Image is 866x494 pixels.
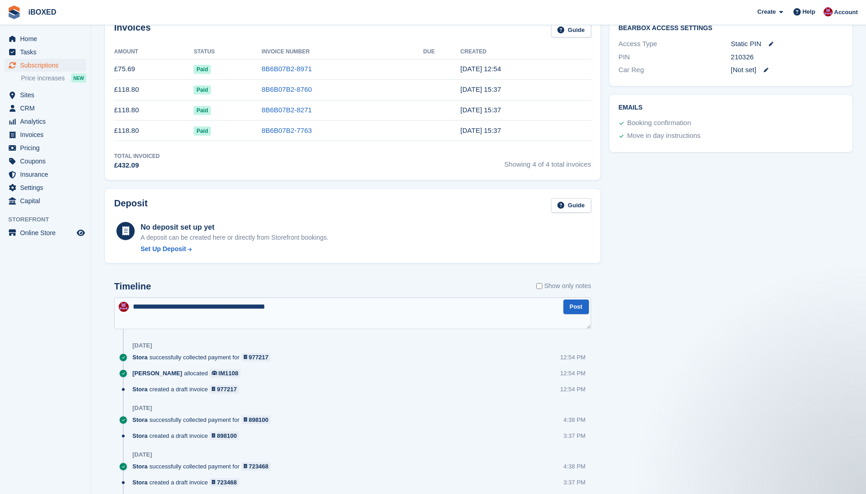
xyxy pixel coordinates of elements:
span: Stora [132,431,147,440]
th: Invoice Number [262,45,423,59]
button: Post [563,300,589,315]
div: 723468 [217,478,236,487]
th: Created [461,45,591,59]
img: Amanda Forder [824,7,833,16]
a: 977217 [241,353,271,362]
h2: Timeline [114,281,151,292]
a: 8B6B07B2-7763 [262,126,312,134]
h2: Invoices [114,22,151,37]
a: menu [5,102,86,115]
time: 2025-10-02 11:54:28 UTC [461,65,501,73]
span: Storefront [8,215,91,224]
a: menu [5,181,86,194]
div: Move in day instructions [627,131,701,142]
div: IM1108 [219,369,238,378]
div: Car Reg [619,65,731,75]
label: Show only notes [536,281,591,291]
div: 12:54 PM [560,385,586,394]
div: created a draft invoice [132,478,244,487]
span: Coupons [20,155,75,168]
span: CRM [20,102,75,115]
span: Paid [194,106,210,115]
a: iBOXED [25,5,60,20]
a: Guide [551,198,591,213]
span: [PERSON_NAME] [132,369,182,378]
span: Showing 4 of 4 total invoices [504,152,591,171]
a: 723468 [210,478,239,487]
a: 8B6B07B2-8760 [262,85,312,93]
a: 723468 [241,462,271,471]
span: Capital [20,194,75,207]
a: menu [5,128,86,141]
a: menu [5,32,86,45]
td: £118.80 [114,79,194,100]
a: 898100 [241,415,271,424]
span: Settings [20,181,75,194]
div: Set Up Deposit [141,244,186,254]
div: 3:37 PM [563,478,585,487]
div: 977217 [217,385,236,394]
a: 977217 [210,385,239,394]
a: Guide [551,22,591,37]
a: 8B6B07B2-8971 [262,65,312,73]
div: 898100 [249,415,268,424]
a: menu [5,155,86,168]
div: [DATE] [132,342,152,349]
div: allocated [132,369,245,378]
td: £75.69 [114,59,194,79]
a: menu [5,168,86,181]
input: Show only notes [536,281,542,291]
div: 12:54 PM [560,369,586,378]
h2: BearBox Access Settings [619,25,843,32]
div: 210326 [731,52,843,63]
span: Paid [194,65,210,74]
div: PIN [619,52,731,63]
div: 12:54 PM [560,353,586,362]
th: Due [423,45,461,59]
div: Total Invoiced [114,152,160,160]
span: Paid [194,126,210,136]
span: Stora [132,353,147,362]
span: Online Store [20,226,75,239]
a: Set Up Deposit [141,244,329,254]
th: Amount [114,45,194,59]
span: Stora [132,462,147,471]
a: IM1108 [210,369,241,378]
span: Analytics [20,115,75,128]
span: Subscriptions [20,59,75,72]
img: stora-icon-8386f47178a22dfd0bd8f6a31ec36ba5ce8667c1dd55bd0f319d3a0aa187defe.svg [7,5,21,19]
div: successfully collected payment for [132,415,275,424]
div: NEW [71,74,86,83]
h2: Emails [619,104,843,111]
div: successfully collected payment for [132,353,275,362]
a: Preview store [75,227,86,238]
a: 898100 [210,431,239,440]
a: 8B6B07B2-8271 [262,106,312,114]
div: £432.09 [114,160,160,171]
div: 4:38 PM [563,462,585,471]
span: Create [757,7,776,16]
a: menu [5,115,86,128]
div: [Not set] [731,65,843,75]
a: menu [5,59,86,72]
div: [DATE] [132,451,152,458]
a: menu [5,89,86,101]
img: Amanda Forder [119,302,129,312]
td: £118.80 [114,100,194,121]
div: Static PIN [731,39,843,49]
span: Price increases [21,74,65,83]
span: Pricing [20,142,75,154]
span: Stora [132,385,147,394]
span: Insurance [20,168,75,181]
time: 2025-08-21 14:37:23 UTC [461,106,501,114]
span: Stora [132,415,147,424]
h2: Deposit [114,198,147,213]
div: created a draft invoice [132,431,244,440]
span: Tasks [20,46,75,58]
div: No deposit set up yet [141,222,329,233]
th: Status [194,45,262,59]
span: Account [834,8,858,17]
p: A deposit can be created here or directly from Storefront bookings. [141,233,329,242]
a: menu [5,142,86,154]
time: 2025-09-21 14:37:38 UTC [461,85,501,93]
